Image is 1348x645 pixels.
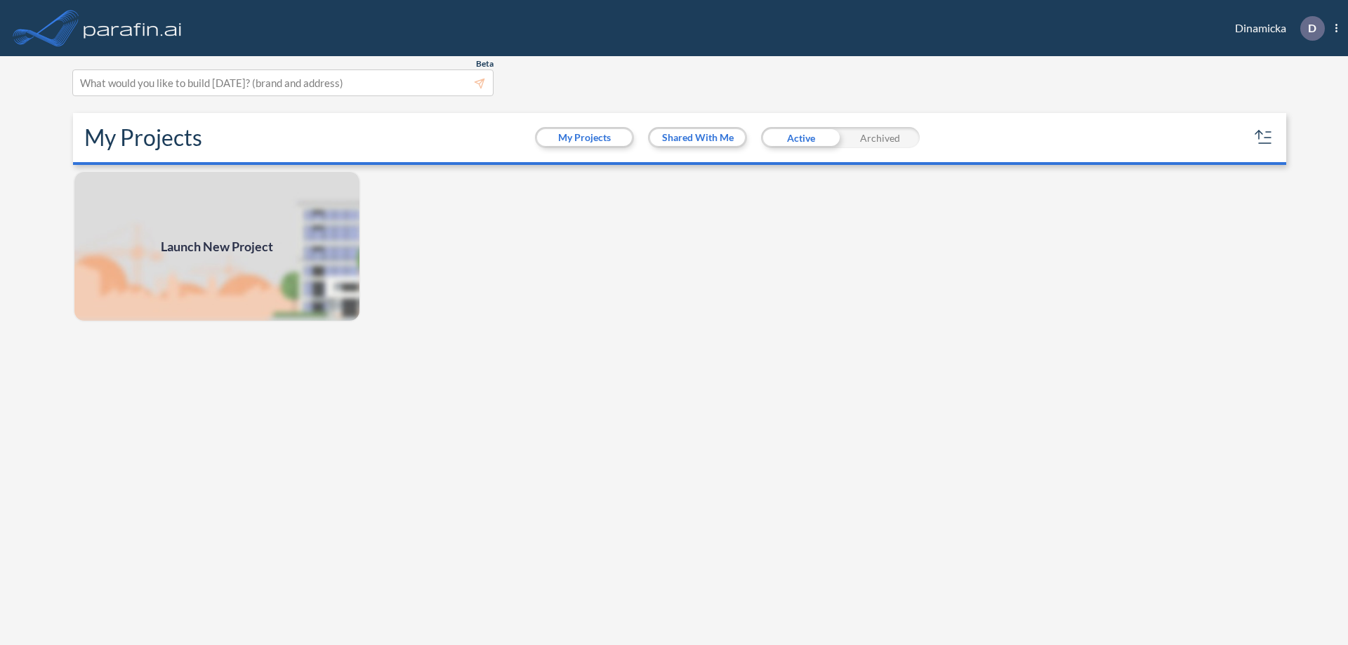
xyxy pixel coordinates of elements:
[537,129,632,146] button: My Projects
[650,129,745,146] button: Shared With Me
[73,171,361,322] img: add
[73,171,361,322] a: Launch New Project
[761,127,840,148] div: Active
[476,58,494,69] span: Beta
[161,237,273,256] span: Launch New Project
[1214,16,1337,41] div: Dinamicka
[84,124,202,151] h2: My Projects
[840,127,920,148] div: Archived
[1308,22,1316,34] p: D
[1253,126,1275,149] button: sort
[81,14,185,42] img: logo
